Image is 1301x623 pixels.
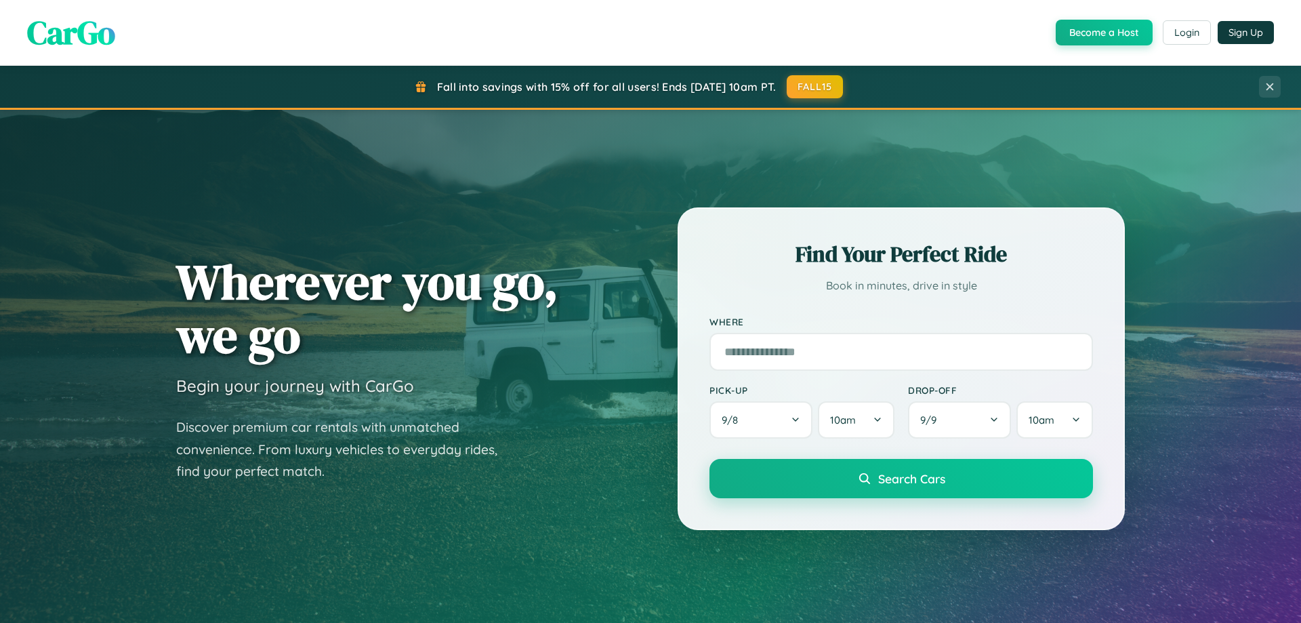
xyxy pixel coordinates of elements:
[709,239,1093,269] h2: Find Your Perfect Ride
[176,376,414,396] h3: Begin your journey with CarGo
[878,471,945,486] span: Search Cars
[920,414,943,426] span: 9 / 9
[908,384,1093,396] label: Drop-off
[818,401,894,439] button: 10am
[787,75,844,98] button: FALL15
[1056,20,1153,45] button: Become a Host
[709,384,894,396] label: Pick-up
[437,80,777,94] span: Fall into savings with 15% off for all users! Ends [DATE] 10am PT.
[722,414,745,426] span: 9 / 8
[176,255,558,362] h1: Wherever you go, we go
[830,414,856,426] span: 10am
[176,416,515,483] p: Discover premium car rentals with unmatched convenience. From luxury vehicles to everyday rides, ...
[27,10,115,55] span: CarGo
[1016,401,1093,439] button: 10am
[908,401,1011,439] button: 9/9
[1029,414,1054,426] span: 10am
[709,401,812,439] button: 9/8
[709,316,1093,327] label: Where
[1218,21,1274,44] button: Sign Up
[709,276,1093,296] p: Book in minutes, drive in style
[709,459,1093,498] button: Search Cars
[1163,20,1211,45] button: Login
